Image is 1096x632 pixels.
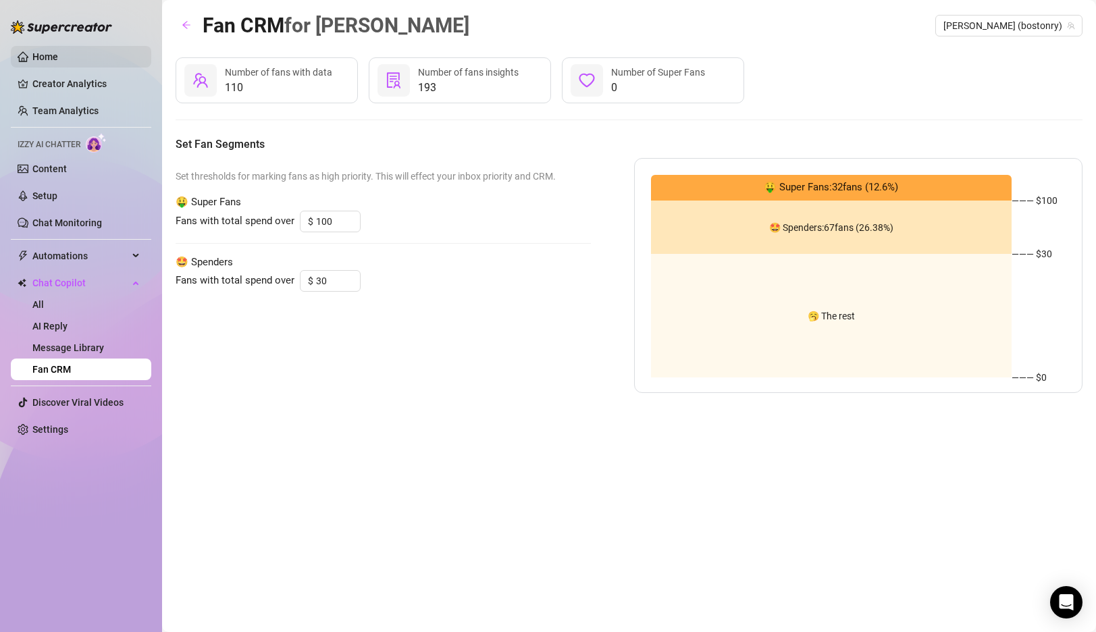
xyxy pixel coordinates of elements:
span: Automations [32,245,128,267]
span: Fans with total spend over [176,213,294,230]
span: solution [386,72,402,88]
a: Content [32,163,67,174]
span: 🤑 Super Fans: 32 fans ( 12.6 %) [764,180,898,196]
img: logo-BBDzfeDw.svg [11,20,112,34]
img: AI Chatter [86,133,107,153]
span: Number of fans insights [418,67,519,78]
span: team [192,72,209,88]
span: arrow-left [182,20,191,30]
span: Fans with total spend over [176,273,294,289]
a: All [32,299,44,310]
h5: Set Fan Segments [176,136,1082,153]
span: Ryan (bostonry) [943,16,1074,36]
span: heart [579,72,595,88]
span: for [PERSON_NAME] [284,14,469,37]
article: Fan CRM [203,9,469,41]
span: Set thresholds for marking fans as high priority. This will effect your inbox priority and CRM. [176,169,591,184]
a: Team Analytics [32,105,99,116]
a: Setup [32,190,57,201]
img: Chat Copilot [18,278,26,288]
a: Discover Viral Videos [32,397,124,408]
a: Home [32,51,58,62]
a: Chat Monitoring [32,217,102,228]
a: Fan CRM [32,364,71,375]
span: 193 [418,80,519,96]
input: 500 [316,211,360,232]
a: Message Library [32,342,104,353]
span: 🤑 Super Fans [176,194,591,211]
span: Number of fans with data [225,67,332,78]
a: Settings [32,424,68,435]
input: 150 [316,271,360,291]
span: 🤩 Spenders [176,255,591,271]
a: AI Reply [32,321,68,332]
a: Creator Analytics [32,73,140,95]
span: team [1067,22,1075,30]
span: thunderbolt [18,251,28,261]
span: 0 [611,80,705,96]
span: Number of Super Fans [611,67,705,78]
span: Izzy AI Chatter [18,138,80,151]
span: 110 [225,80,332,96]
div: Open Intercom Messenger [1050,586,1082,618]
span: Chat Copilot [32,272,128,294]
